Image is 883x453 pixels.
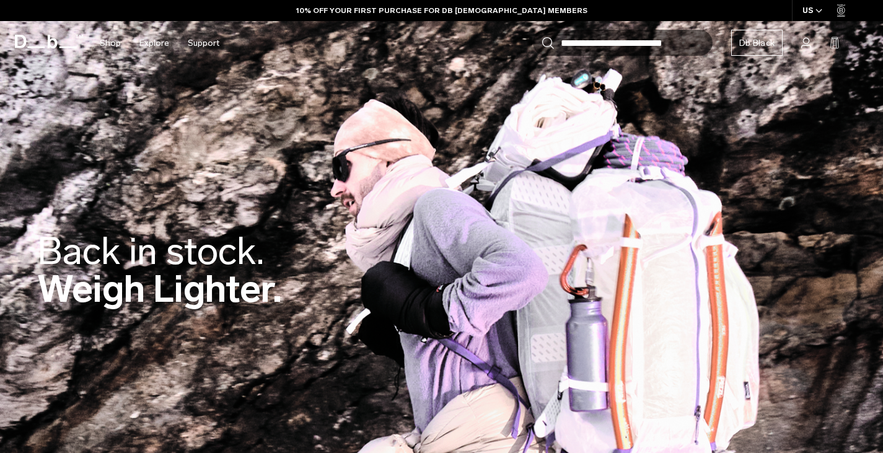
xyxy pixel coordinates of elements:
a: Db Black [731,30,783,56]
a: Explore [139,21,169,65]
a: Shop [100,21,121,65]
a: Support [188,21,219,65]
nav: Main Navigation [90,21,229,65]
span: Back in stock. [37,229,264,274]
a: 10% OFF YOUR FIRST PURCHASE FOR DB [DEMOGRAPHIC_DATA] MEMBERS [296,5,587,16]
h2: Weigh Lighter. [37,232,282,308]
